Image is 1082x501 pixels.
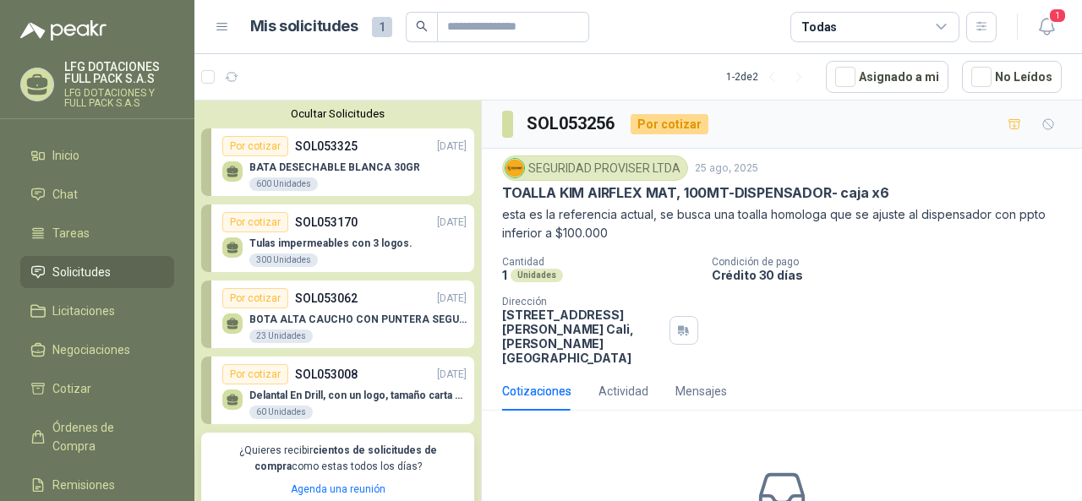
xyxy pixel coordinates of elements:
[437,215,467,231] p: [DATE]
[52,379,91,398] span: Cotizar
[437,139,467,155] p: [DATE]
[52,224,90,242] span: Tareas
[675,382,727,400] div: Mensajes
[254,444,437,472] b: cientos de solicitudes de compra
[502,205,1062,242] p: esta es la referencia actual, se busca una toalla homologa que se ajuste al dispensador con ppto ...
[249,237,413,249] p: Tulas impermeables con 3 logos.
[20,411,174,462] a: Órdenes de Compra
[511,269,563,282] div: Unidades
[249,389,467,401] p: Delantal En Drill, con un logo, tamaño carta 1 tinta (Se envia enlacen, como referencia)
[502,256,698,268] p: Cantidad
[295,289,358,308] p: SOL053062
[201,357,474,424] a: Por cotizarSOL053008[DATE] Delantal En Drill, con un logo, tamaño carta 1 tinta (Se envia enlacen...
[52,185,78,204] span: Chat
[52,146,79,165] span: Inicio
[52,340,130,359] span: Negociaciones
[201,107,474,120] button: Ocultar Solicitudes
[372,17,392,37] span: 1
[295,137,358,155] p: SOL053325
[201,204,474,272] a: Por cotizarSOL053170[DATE] Tulas impermeables con 3 logos.300 Unidades
[712,268,1075,282] p: Crédito 30 días
[962,61,1062,93] button: No Leídos
[249,177,318,191] div: 600 Unidades
[249,253,318,267] div: 300 Unidades
[295,365,358,384] p: SOL053008
[695,161,758,177] p: 25 ago, 2025
[64,61,174,84] p: LFG DOTACIONES FULL PACK S.A.S
[52,263,111,281] span: Solicitudes
[598,382,648,400] div: Actividad
[801,18,837,36] div: Todas
[64,88,174,108] p: LFG DOTACIONES Y FULL PACK S.A.S
[52,302,115,320] span: Licitaciones
[502,296,663,308] p: Dirección
[20,373,174,405] a: Cotizar
[712,256,1075,268] p: Condición de pago
[20,256,174,288] a: Solicitudes
[222,136,288,156] div: Por cotizar
[295,213,358,231] p: SOL053170
[726,63,812,90] div: 1 - 2 de 2
[222,212,288,232] div: Por cotizar
[416,20,428,32] span: search
[222,288,288,308] div: Por cotizar
[20,469,174,501] a: Remisiones
[52,476,115,494] span: Remisiones
[437,291,467,307] p: [DATE]
[201,280,474,348] a: Por cotizarSOL053062[DATE] BOTA ALTA CAUCHO CON PUNTERA SEGURIDAD23 Unidades
[201,128,474,196] a: Por cotizarSOL053325[DATE] BATA DESECHABLE BLANCA 30GR600 Unidades
[826,61,948,93] button: Asignado a mi
[502,382,571,400] div: Cotizaciones
[249,406,313,419] div: 60 Unidades
[20,217,174,249] a: Tareas
[502,308,663,365] p: [STREET_ADDRESS][PERSON_NAME] Cali , [PERSON_NAME][GEOGRAPHIC_DATA]
[222,364,288,384] div: Por cotizar
[1031,12,1062,42] button: 1
[505,159,524,177] img: Company Logo
[291,483,385,495] a: Agenda una reunión
[502,155,688,181] div: SEGURIDAD PROVISER LTDA
[502,268,507,282] p: 1
[20,295,174,327] a: Licitaciones
[20,20,107,41] img: Logo peakr
[631,114,708,134] div: Por cotizar
[20,178,174,210] a: Chat
[249,313,467,325] p: BOTA ALTA CAUCHO CON PUNTERA SEGURIDAD
[52,418,158,455] span: Órdenes de Compra
[211,443,464,475] p: ¿Quieres recibir como estas todos los días?
[20,139,174,172] a: Inicio
[20,334,174,366] a: Negociaciones
[437,367,467,383] p: [DATE]
[527,111,617,137] h3: SOL053256
[250,14,358,39] h1: Mis solicitudes
[1048,8,1067,24] span: 1
[249,161,420,173] p: BATA DESECHABLE BLANCA 30GR
[502,184,889,202] p: TOALLA KIM AIRFLEX MAT, 100MT-DISPENSADOR- caja x6
[249,329,313,343] div: 23 Unidades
